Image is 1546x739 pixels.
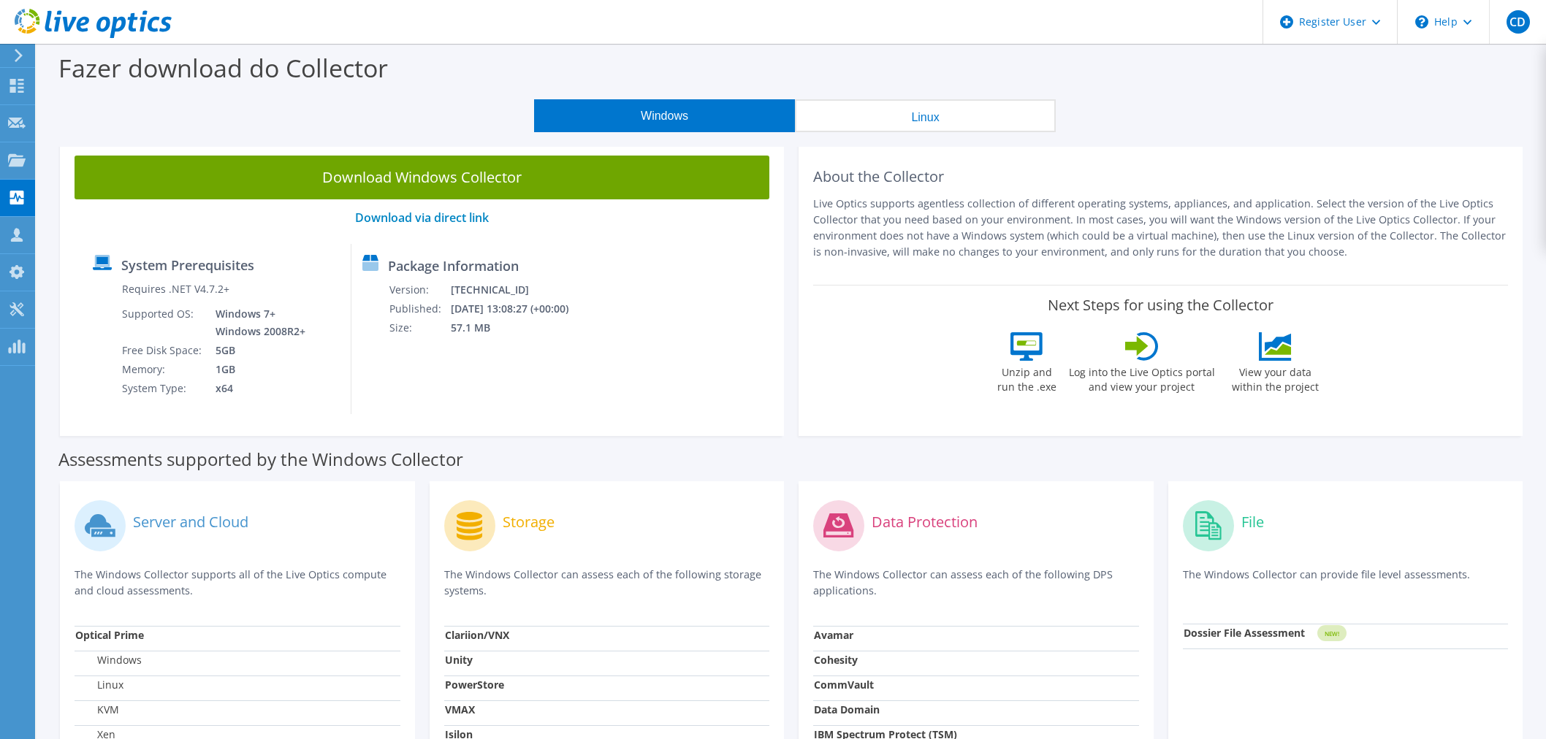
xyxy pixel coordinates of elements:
button: Windows [534,99,795,132]
label: Next Steps for using the Collector [1048,296,1273,314]
td: Size: [389,318,450,337]
strong: Optical Prime [75,628,144,642]
p: The Windows Collector can assess each of the following DPS applications. [813,567,1139,599]
strong: PowerStore [445,678,504,692]
strong: VMAX [445,702,475,716]
strong: Clariion/VNX [445,628,509,642]
td: 5GB [205,341,308,360]
label: Unzip and run the .exe [994,361,1061,394]
label: Storage [503,515,555,529]
label: Log into the Live Optics portal and view your project [1068,361,1216,394]
td: Version: [389,280,450,299]
label: KVM [75,702,119,717]
label: Server and Cloud [133,515,248,529]
a: Download Windows Collector [75,156,769,199]
td: System Type: [121,379,205,398]
label: Assessments supported by the Windows Collector [58,452,463,467]
p: The Windows Collector supports all of the Live Optics compute and cloud assessments. [75,567,400,599]
td: [DATE] 13:08:27 (+00:00) [450,299,587,318]
td: Memory: [121,360,205,379]
strong: Unity [445,653,473,667]
label: System Prerequisites [121,258,254,272]
label: Linux [75,678,123,692]
td: Published: [389,299,450,318]
label: File [1241,515,1264,529]
td: Windows 7+ Windows 2008R2+ [205,305,308,341]
label: Fazer download do Collector [58,51,388,85]
p: The Windows Collector can assess each of the following storage systems. [444,567,770,599]
td: 1GB [205,360,308,379]
strong: Avamar [814,628,853,642]
strong: CommVault [814,678,874,692]
td: 57.1 MB [450,318,587,337]
svg: \n [1415,15,1428,28]
label: Windows [75,653,142,667]
tspan: NEW! [1324,629,1339,637]
h2: About the Collector [813,168,1508,185]
button: Linux [795,99,1056,132]
span: CD [1507,10,1530,34]
label: View your data within the project [1223,361,1328,394]
td: x64 [205,379,308,398]
strong: Data Domain [814,702,880,716]
p: The Windows Collector can provide file level assessments. [1183,567,1509,597]
label: Requires .NET V4.7.2+ [122,282,229,296]
strong: Cohesity [814,653,858,667]
strong: Dossier File Assessment [1184,626,1305,640]
a: Download via direct link [355,210,489,226]
p: Live Optics supports agentless collection of different operating systems, appliances, and applica... [813,196,1508,260]
td: Supported OS: [121,305,205,341]
label: Package Information [388,259,519,273]
td: [TECHNICAL_ID] [450,280,587,299]
label: Data Protection [872,515,978,529]
td: Free Disk Space: [121,341,205,360]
